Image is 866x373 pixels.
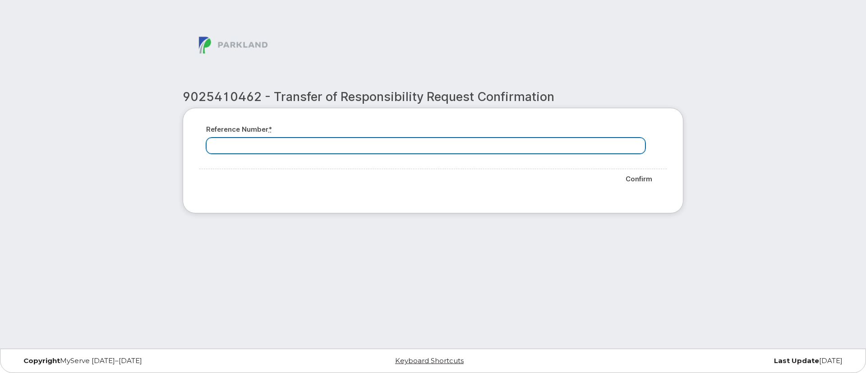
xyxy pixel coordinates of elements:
a: Keyboard Shortcuts [395,356,464,365]
strong: Copyright [23,356,60,365]
input: Confirm [618,169,660,189]
div: [DATE] [572,357,849,364]
label: Reference number [206,124,272,134]
strong: Last Update [774,356,819,365]
img: Parkland Corporation [190,23,276,67]
abbr: required [268,125,272,134]
h2: 9025410462 - Transfer of Responsibility Request Confirmation [183,90,683,104]
div: MyServe [DATE]–[DATE] [17,357,294,364]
